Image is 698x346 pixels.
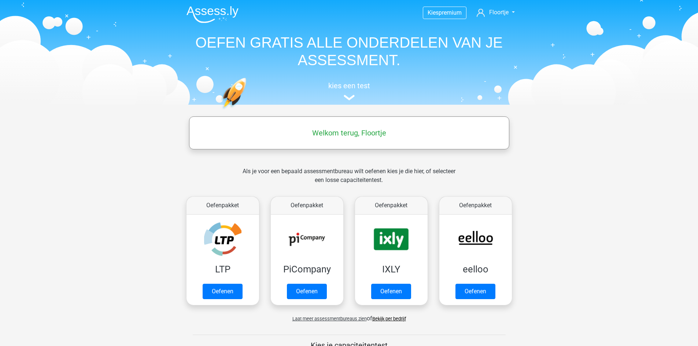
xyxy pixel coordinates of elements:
div: of [181,308,518,323]
a: Oefenen [287,284,327,299]
a: Oefenen [371,284,411,299]
a: Oefenen [203,284,243,299]
h5: Welkom terug, Floortje [193,129,506,137]
span: Kies [428,9,439,16]
img: Assessly [186,6,239,23]
a: Kiespremium [423,8,466,18]
div: Als je voor een bepaald assessmentbureau wilt oefenen kies je die hier, of selecteer een losse ca... [237,167,461,193]
img: oefenen [221,78,275,144]
a: Bekijk per bedrijf [372,316,406,321]
a: kies een test [181,81,518,101]
h1: OEFEN GRATIS ALLE ONDERDELEN VAN JE ASSESSMENT. [181,34,518,69]
span: premium [439,9,462,16]
span: Laat meer assessmentbureaus zien [292,316,367,321]
a: Oefenen [455,284,495,299]
img: assessment [344,95,355,100]
span: Floortje [489,9,509,16]
h5: kies een test [181,81,518,90]
a: Floortje [474,8,517,17]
